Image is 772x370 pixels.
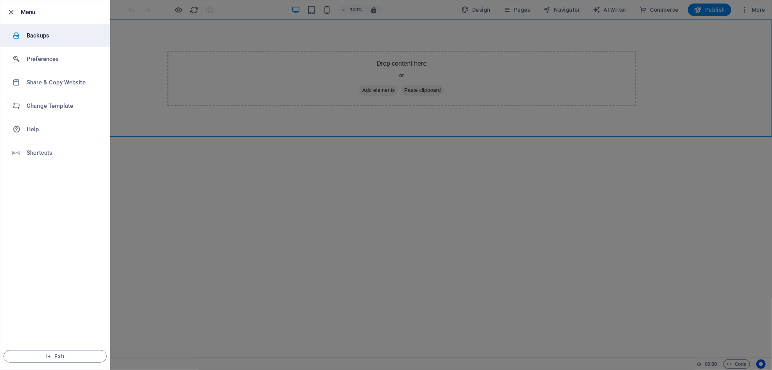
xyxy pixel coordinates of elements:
[370,65,413,76] span: Paste clipboard
[27,31,99,40] h6: Backups
[27,101,99,111] h6: Change Template
[27,78,99,87] h6: Share & Copy Website
[4,350,107,363] button: Exit
[136,31,605,87] div: Drop content here
[21,7,104,17] h6: Menu
[0,118,110,141] a: Help
[328,65,367,76] span: Add elements
[10,353,100,359] span: Exit
[27,125,99,134] h6: Help
[27,54,99,64] h6: Preferences
[27,148,99,157] h6: Shortcuts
